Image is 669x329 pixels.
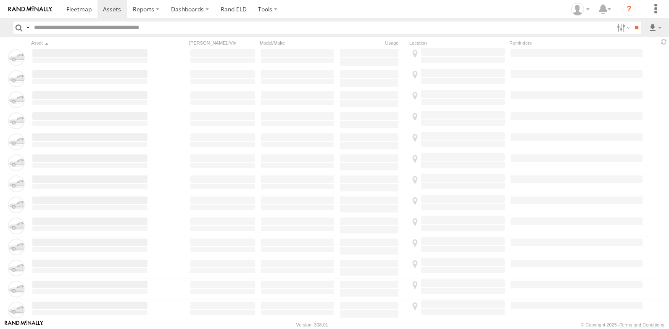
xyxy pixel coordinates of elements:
[189,40,256,46] div: [PERSON_NAME]./Vin
[24,21,31,34] label: Search Query
[31,40,149,46] div: Click to Sort
[648,21,662,34] label: Export results as...
[581,322,664,327] div: © Copyright 2025 -
[296,322,328,327] div: Version: 308.01
[614,21,632,34] label: Search Filter Options
[5,321,43,329] a: Visit our Website
[260,40,335,46] div: Model/Make
[622,3,636,16] i: ?
[509,40,587,46] div: Reminders
[409,40,506,46] div: Location
[620,322,664,327] a: Terms and Conditions
[568,3,593,16] div: Victor Calcano Jr
[339,40,406,46] div: Usage
[659,38,669,46] span: Refresh
[8,6,52,12] img: rand-logo.svg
